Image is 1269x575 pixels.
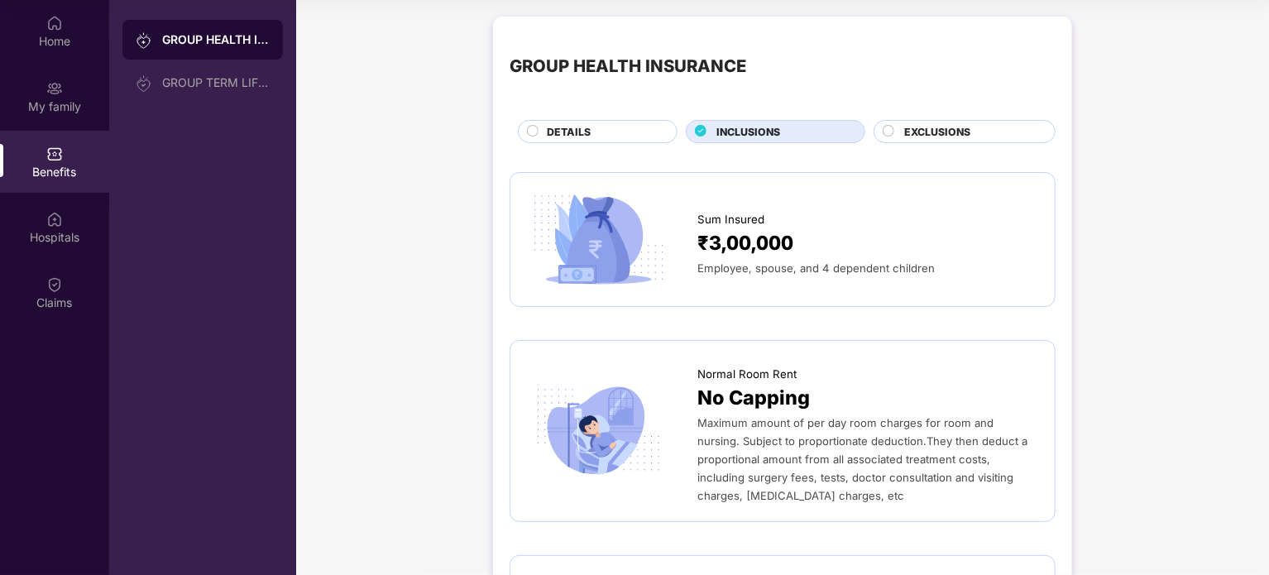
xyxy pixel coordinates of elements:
span: Maximum amount of per day room charges for room and nursing. Subject to proportionate deduction.T... [697,416,1027,502]
img: svg+xml;base64,PHN2ZyBpZD0iSG9tZSIgeG1sbnM9Imh0dHA6Ly93d3cudzMub3JnLzIwMDAvc3ZnIiB3aWR0aD0iMjAiIG... [46,15,63,31]
span: INCLUSIONS [716,124,780,140]
span: ₹3,00,000 [697,228,793,259]
img: svg+xml;base64,PHN2ZyBpZD0iQ2xhaW0iIHhtbG5zPSJodHRwOi8vd3d3LnczLm9yZy8yMDAwL3N2ZyIgd2lkdGg9IjIwIi... [46,276,63,293]
img: svg+xml;base64,PHN2ZyB3aWR0aD0iMjAiIGhlaWdodD0iMjAiIHZpZXdCb3g9IjAgMCAyMCAyMCIgZmlsbD0ibm9uZSIgeG... [46,80,63,97]
img: svg+xml;base64,PHN2ZyB3aWR0aD0iMjAiIGhlaWdodD0iMjAiIHZpZXdCb3g9IjAgMCAyMCAyMCIgZmlsbD0ibm9uZSIgeG... [136,75,152,92]
span: Sum Insured [697,211,764,228]
img: svg+xml;base64,PHN2ZyB3aWR0aD0iMjAiIGhlaWdodD0iMjAiIHZpZXdCb3g9IjAgMCAyMCAyMCIgZmlsbD0ibm9uZSIgeG... [136,32,152,49]
div: GROUP HEALTH INSURANCE [510,53,746,79]
div: GROUP HEALTH INSURANCE [162,31,270,48]
span: No Capping [697,383,810,414]
span: Employee, spouse, and 4 dependent children [697,261,935,275]
span: EXCLUSIONS [904,124,970,140]
span: DETAILS [547,124,591,140]
div: GROUP TERM LIFE INSURANCE [162,76,270,89]
img: icon [527,189,670,289]
img: svg+xml;base64,PHN2ZyBpZD0iQmVuZWZpdHMiIHhtbG5zPSJodHRwOi8vd3d3LnczLm9yZy8yMDAwL3N2ZyIgd2lkdGg9Ij... [46,146,63,162]
img: svg+xml;base64,PHN2ZyBpZD0iSG9zcGl0YWxzIiB4bWxucz0iaHR0cDovL3d3dy53My5vcmcvMjAwMC9zdmciIHdpZHRoPS... [46,211,63,228]
span: Normal Room Rent [697,366,797,383]
img: icon [527,381,670,481]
